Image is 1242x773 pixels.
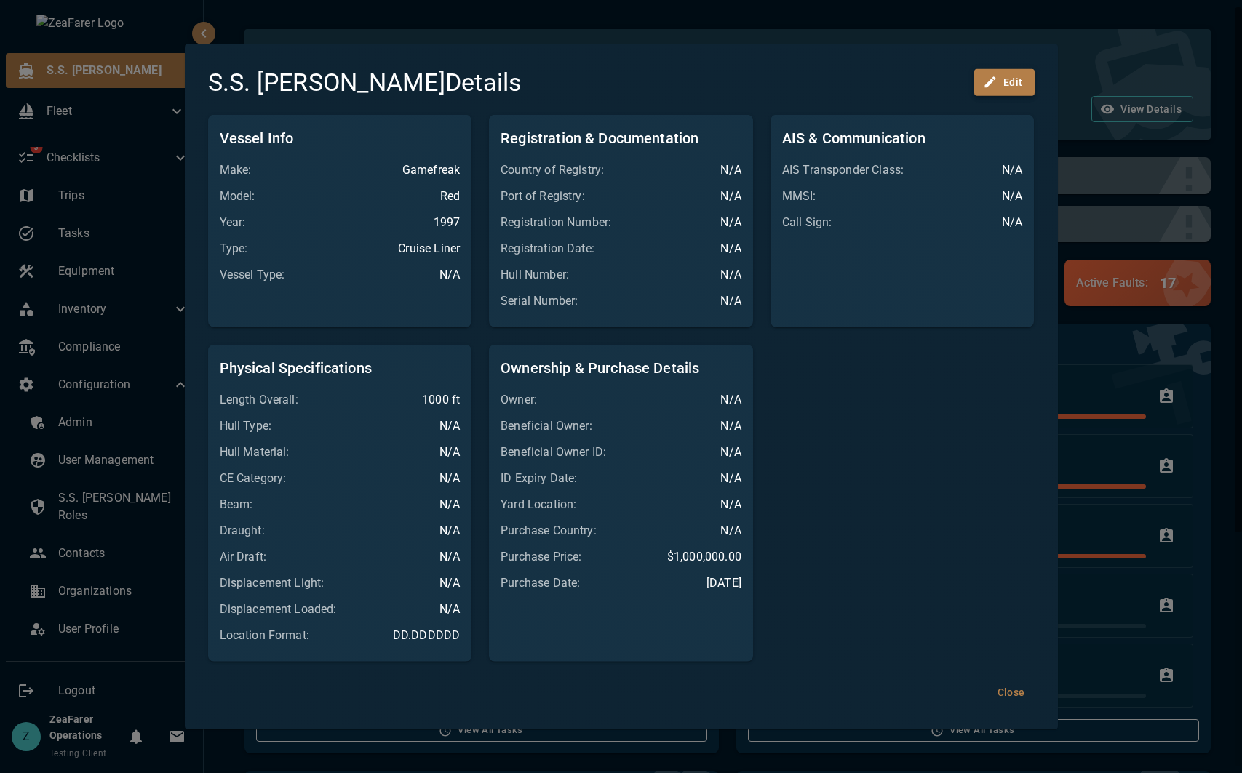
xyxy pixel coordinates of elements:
[402,161,460,179] p: Gamefreak
[220,240,248,257] p: Type :
[439,601,460,618] p: N/A
[439,470,460,487] p: N/A
[720,214,741,231] p: N/A
[501,214,611,231] p: Registration Number :
[782,161,904,179] p: AIS Transponder Class :
[720,188,741,205] p: N/A
[782,214,832,231] p: Call Sign :
[720,292,741,310] p: N/A
[501,548,581,566] p: Purchase Price :
[220,574,325,592] p: Displacement Light :
[208,67,522,97] h4: S.S. [PERSON_NAME] Details
[720,444,741,461] p: N/A
[501,127,741,150] h6: Registration & Documentation
[220,356,461,380] h6: Physical Specifications
[393,627,460,644] p: DD.DDDDDD
[988,679,1035,706] button: Close
[439,417,460,435] p: N/A
[501,292,578,310] p: Serial Number :
[439,266,460,284] p: N/A
[220,127,461,150] h6: Vessel Info
[220,496,253,513] p: Beam :
[667,548,741,566] p: $1,000,000.00
[220,548,267,566] p: Air Draft :
[501,574,580,592] p: Purchase Date :
[501,391,537,409] p: Owner :
[720,161,741,179] p: N/A
[501,444,606,461] p: Beneficial Owner ID :
[1002,214,1022,231] p: N/A
[220,266,285,284] p: Vessel Type :
[398,240,460,257] p: Cruise Liner
[439,444,460,461] p: N/A
[501,356,741,380] h6: Ownership & Purchase Details
[501,266,569,284] p: Hull Number :
[720,266,741,284] p: N/A
[1002,161,1022,179] p: N/A
[440,188,460,205] p: Red
[439,574,460,592] p: N/A
[1002,188,1022,205] p: N/A
[501,522,597,540] p: Purchase Country :
[720,522,741,540] p: N/A
[439,548,460,566] p: N/A
[220,627,309,644] p: Location Format :
[501,417,592,435] p: Beneficial Owner :
[720,470,741,487] p: N/A
[782,127,1023,150] h6: AIS & Communication
[439,496,460,513] p: N/A
[720,417,741,435] p: N/A
[974,69,1035,96] button: Edit
[720,496,741,513] p: N/A
[501,496,576,513] p: Yard Location :
[220,522,265,540] p: Draught :
[706,574,741,592] p: [DATE]
[439,522,460,540] p: N/A
[220,601,337,618] p: Displacement Loaded :
[501,240,594,257] p: Registration Date :
[501,188,585,205] p: Port of Registry :
[434,214,461,231] p: 1997
[220,161,252,179] p: Make :
[720,240,741,257] p: N/A
[220,417,272,435] p: Hull Type :
[220,470,287,487] p: CE Category :
[220,214,246,231] p: Year :
[220,188,255,205] p: Model :
[422,391,460,409] p: 1000 ft
[220,391,298,409] p: Length Overall :
[501,470,577,487] p: ID Expiry Date :
[501,161,604,179] p: Country of Registry :
[720,391,741,409] p: N/A
[220,444,290,461] p: Hull Material :
[782,188,816,205] p: MMSI :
